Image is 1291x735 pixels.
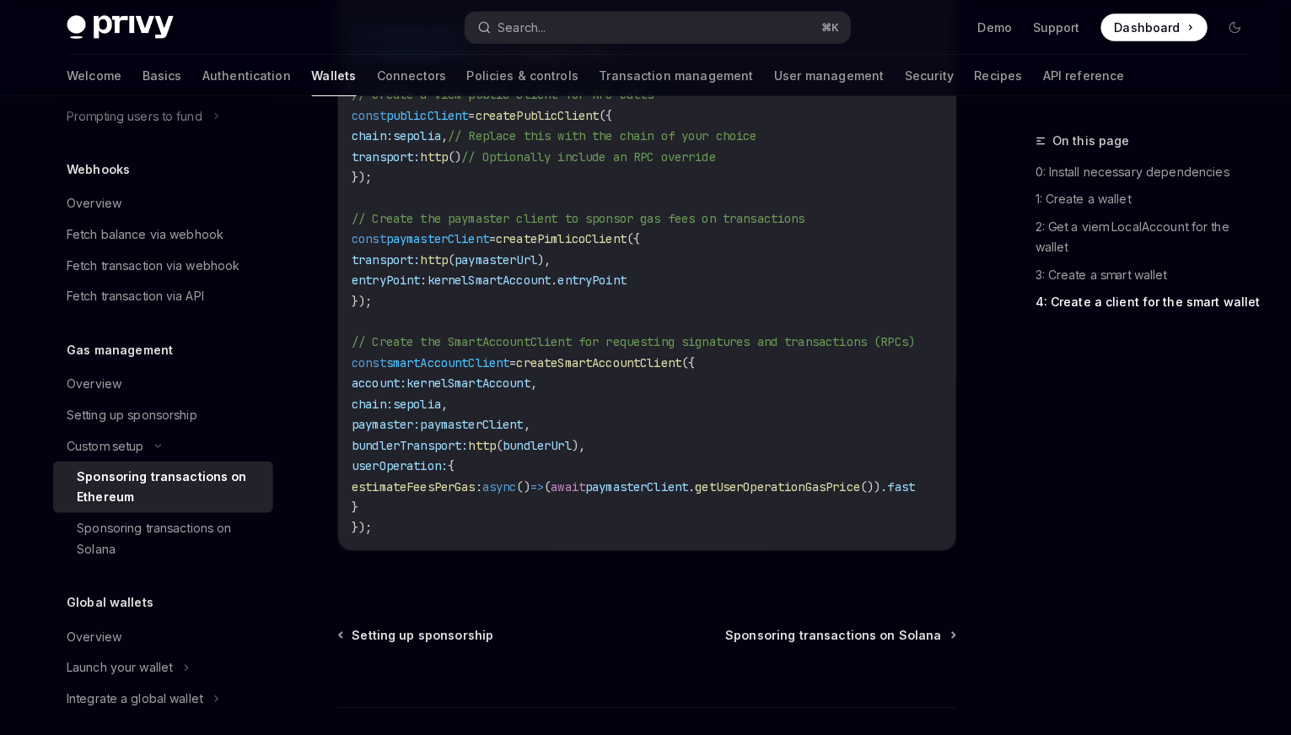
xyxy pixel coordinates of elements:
[447,247,528,262] span: paymasterUrl
[346,490,352,505] span: }
[66,54,120,95] a: Welcome
[807,20,825,34] span: ⌘ K
[960,19,994,35] a: Demo
[346,389,386,404] span: chain:
[346,470,467,485] span: estimateFeesPerGas
[1017,155,1240,182] a: 0: Install necessary dependencies
[562,430,575,445] span: ),
[521,470,535,485] span: =>
[66,367,120,387] div: Overview
[481,227,487,242] span: =
[457,12,835,42] button: Search...⌘K
[370,54,438,95] a: Connectors
[400,369,521,384] span: kernelSmartAccount
[845,470,872,485] span: ()).
[66,190,120,210] div: Overview
[548,268,616,283] span: entryPoint
[589,54,740,95] a: Transaction management
[66,251,236,271] div: Fetch transaction via webhook
[66,615,120,635] div: Overview
[474,470,508,485] span: async
[541,470,575,485] span: await
[52,504,268,554] a: Sponsoring transactions on Solana
[1017,209,1240,257] a: 2: Get a viem LocalAccount for the wallet
[346,288,366,303] span: });
[872,470,899,485] span: fast
[514,409,521,424] span: ,
[346,511,366,526] span: });
[346,166,366,181] span: });
[379,349,501,364] span: smartAccountClient
[420,268,541,283] span: kernelSmartAccount
[333,615,485,632] a: Setting up sponsorship
[66,397,194,418] div: Setting up sponsorship
[454,146,703,161] span: // Optionally include an RPC override
[413,409,514,424] span: paymasterClient
[521,369,528,384] span: ,
[76,458,258,499] div: Sponsoring transactions on Ethereum
[440,450,447,465] span: {
[440,247,447,262] span: (
[459,54,568,95] a: Policies & controls
[467,470,474,485] span: :
[346,207,791,222] span: // Create the paymaster client to sponsor gas fees on transactions
[440,126,744,141] span: // Replace this with the chain of your choice
[683,470,845,485] span: getUserOperationGasPrice
[52,362,268,392] a: Overview
[52,215,268,246] a: Fetch balance via webhook
[386,126,433,141] span: sepolia
[575,470,676,485] span: paymasterClient
[346,227,379,242] span: const
[616,227,629,242] span: ({
[346,615,485,632] span: Setting up sponsorship
[1025,54,1105,95] a: API reference
[440,146,454,161] span: ()
[535,470,541,485] span: (
[346,450,440,465] span: userOperation:
[346,247,413,262] span: transport:
[66,676,199,696] div: Integrate a global wallet
[508,470,521,485] span: ()
[66,333,170,354] h5: Gas management
[199,54,286,95] a: Authentication
[1014,19,1061,35] a: Support
[346,430,460,445] span: bundlerTransport:
[761,54,869,95] a: User management
[1017,257,1240,284] a: 3: Create a smart wallet
[346,409,413,424] span: paymaster:
[386,389,433,404] span: sepolia
[501,349,508,364] span: =
[140,54,179,95] a: Basics
[346,146,413,161] span: transport:
[1095,19,1159,35] span: Dashboard
[460,430,487,445] span: http
[1034,128,1110,149] span: On this page
[52,246,268,276] a: Fetch transaction via webhook
[1081,14,1186,41] a: Dashboard
[346,328,899,343] span: // Create the SmartAccountClient for requesting signatures and transactions (RPCs)
[676,470,683,485] span: .
[346,126,386,141] span: chain:
[66,428,142,448] div: Custom setup
[1199,14,1226,41] button: Toggle dark mode
[52,610,268,640] a: Overview
[66,581,151,602] h5: Global wallets
[1017,182,1240,209] a: 1: Create a wallet
[713,615,925,632] span: Sponsoring transactions on Solana
[467,105,589,121] span: createPublicClient
[487,227,616,242] span: createPimlicoClient
[460,105,467,121] span: =
[66,156,128,176] h5: Webhooks
[66,220,220,240] div: Fetch balance via webhook
[589,105,602,121] span: ({
[528,247,541,262] span: ),
[957,54,1004,95] a: Recipes
[306,54,350,95] a: Wallets
[541,268,548,283] span: .
[346,369,400,384] span: account:
[379,227,481,242] span: paymasterClient
[346,268,420,283] span: entryPoint:
[489,17,536,37] div: Search...
[52,453,268,504] a: Sponsoring transactions on Ethereum
[76,509,258,549] div: Sponsoring transactions on Solana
